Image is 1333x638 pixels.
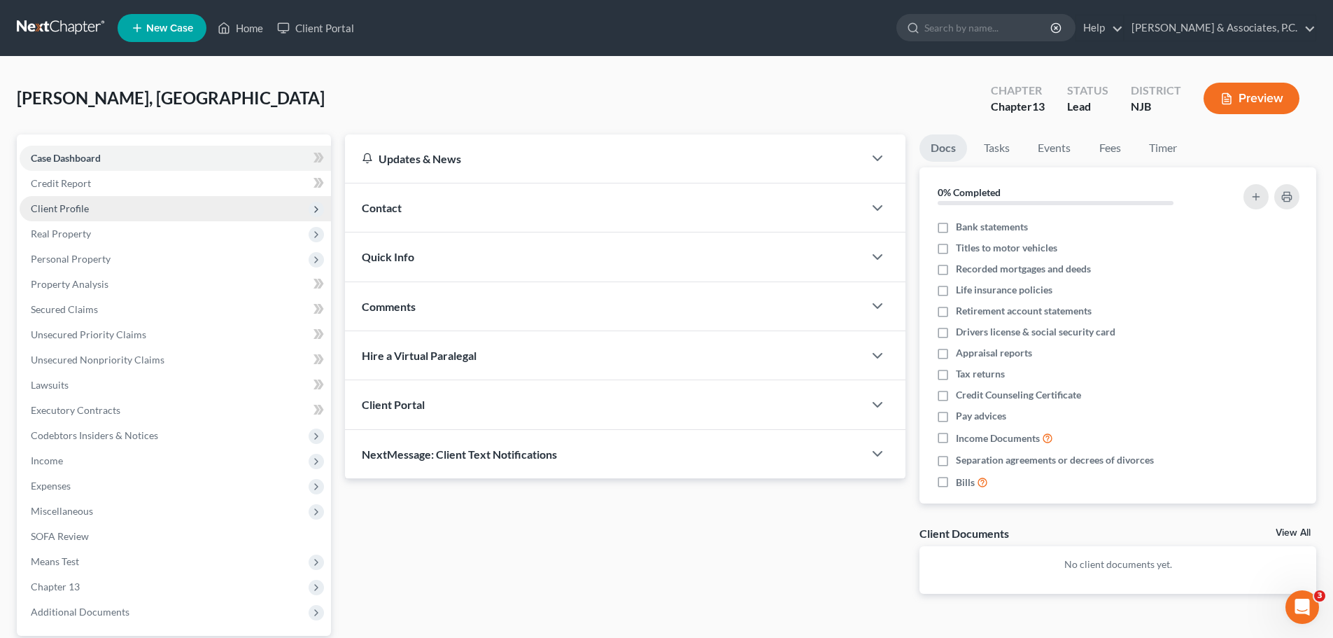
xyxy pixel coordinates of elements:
[31,581,80,592] span: Chapter 13
[31,505,93,517] span: Miscellaneous
[362,300,416,313] span: Comments
[31,278,108,290] span: Property Analysis
[956,453,1154,467] span: Separation agreements or decrees of divorces
[919,134,967,162] a: Docs
[31,455,63,466] span: Income
[956,283,1052,297] span: Life insurance policies
[924,15,1052,41] input: Search by name...
[31,429,158,441] span: Codebtors Insiders & Notices
[973,134,1021,162] a: Tasks
[1067,83,1108,99] div: Status
[31,228,91,240] span: Real Property
[1314,590,1325,602] span: 3
[362,448,557,461] span: NextMessage: Client Text Notifications
[31,404,120,416] span: Executory Contracts
[1027,134,1082,162] a: Events
[20,373,331,398] a: Lawsuits
[31,555,79,567] span: Means Test
[956,325,1115,339] span: Drivers license & social security card
[1124,15,1316,41] a: [PERSON_NAME] & Associates, P.C.
[1131,83,1181,99] div: District
[938,186,1001,198] strong: 0% Completed
[20,146,331,171] a: Case Dashboard
[31,253,111,265] span: Personal Property
[1138,134,1188,162] a: Timer
[31,354,164,366] span: Unsecured Nonpriority Claims
[956,431,1040,445] span: Income Documents
[956,241,1057,255] span: Titles to motor vehicles
[956,367,1005,381] span: Tax returns
[956,409,1006,423] span: Pay advices
[956,388,1081,402] span: Credit Counseling Certificate
[31,606,129,618] span: Additional Documents
[31,328,146,340] span: Unsecured Priority Claims
[20,171,331,196] a: Credit Report
[1285,590,1319,624] iframe: Intercom live chat
[956,220,1028,234] span: Bank statements
[956,304,1092,318] span: Retirement account statements
[31,379,69,391] span: Lawsuits
[1076,15,1123,41] a: Help
[1087,134,1132,162] a: Fees
[31,152,101,164] span: Case Dashboard
[31,177,91,189] span: Credit Report
[211,15,270,41] a: Home
[270,15,361,41] a: Client Portal
[146,23,193,34] span: New Case
[31,303,98,315] span: Secured Claims
[362,250,414,263] span: Quick Info
[20,322,331,347] a: Unsecured Priority Claims
[1032,99,1045,113] span: 13
[956,262,1091,276] span: Recorded mortgages and deeds
[20,347,331,373] a: Unsecured Nonpriority Claims
[17,88,325,108] span: [PERSON_NAME], [GEOGRAPHIC_DATA]
[1276,528,1311,538] a: View All
[362,151,847,166] div: Updates & News
[919,526,1009,541] div: Client Documents
[1067,99,1108,115] div: Lead
[31,530,89,542] span: SOFA Review
[362,398,425,411] span: Client Portal
[20,524,331,549] a: SOFA Review
[31,202,89,214] span: Client Profile
[991,99,1045,115] div: Chapter
[1204,83,1299,114] button: Preview
[20,297,331,322] a: Secured Claims
[20,272,331,297] a: Property Analysis
[931,557,1305,571] p: No client documents yet.
[956,346,1032,360] span: Appraisal reports
[362,349,477,362] span: Hire a Virtual Paralegal
[956,476,975,490] span: Bills
[991,83,1045,99] div: Chapter
[362,201,402,214] span: Contact
[20,398,331,423] a: Executory Contracts
[31,480,71,492] span: Expenses
[1131,99,1181,115] div: NJB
